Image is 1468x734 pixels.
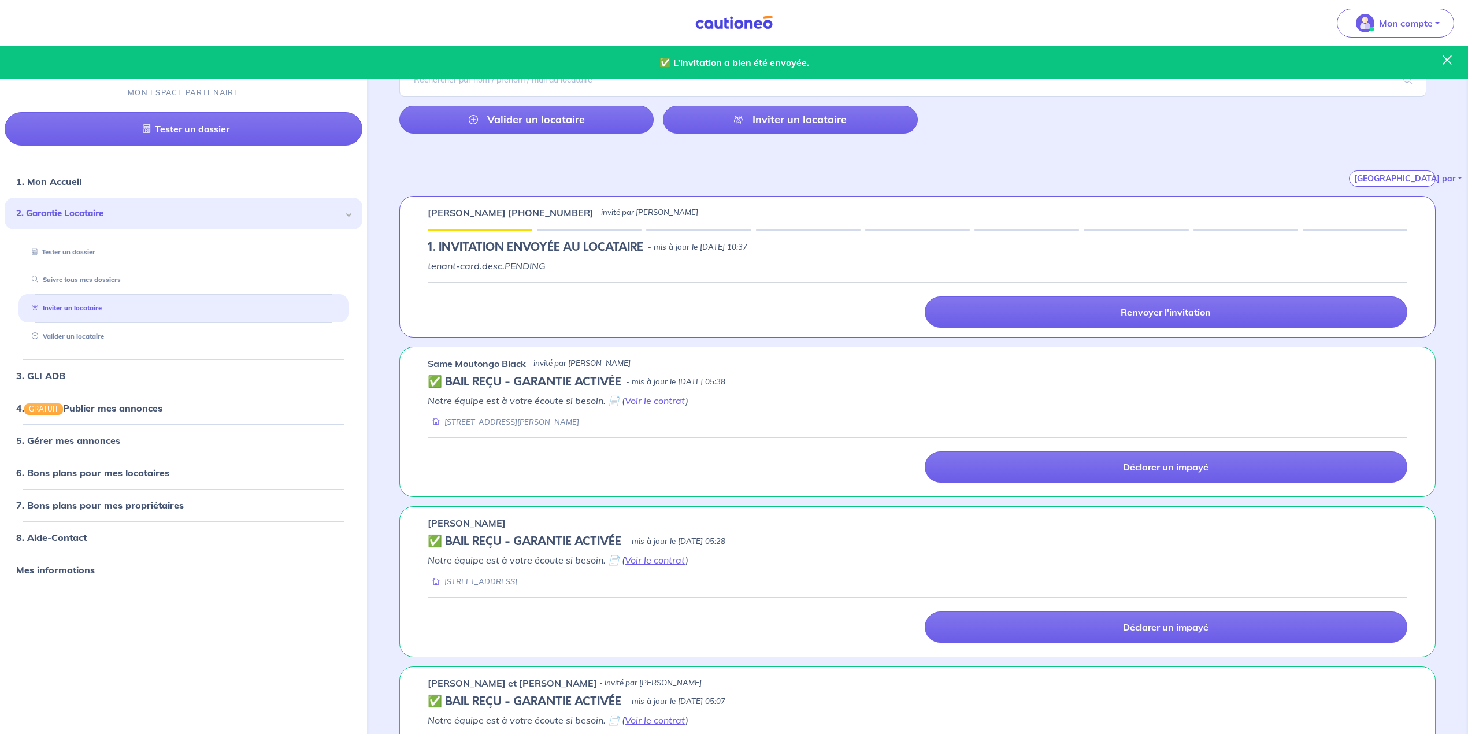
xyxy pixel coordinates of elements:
[925,611,1408,643] a: Déclarer un impayé
[428,357,526,370] p: Same Moutongo Black
[399,63,1426,97] input: Rechercher par nom / prénom / mail du locataire
[596,207,698,218] p: - invité par [PERSON_NAME]
[16,467,169,479] a: 6. Bons plans pour mes locataires
[428,535,1407,548] div: state: CONTRACT-VALIDATED, Context: IN-MANAGEMENT,IN-MANAGEMENT
[399,106,654,134] a: Valider un locataire
[5,494,362,517] div: 7. Bons plans pour mes propriétaires
[428,395,688,406] em: Notre équipe est à votre écoute si besoin. 📄 ( )
[428,206,594,220] p: [PERSON_NAME] [PHONE_NUMBER]
[18,243,349,262] div: Tester un dossier
[428,240,643,254] h5: 1.︎ INVITATION ENVOYÉE AU LOCATAIRE
[625,714,685,726] a: Voir le contrat
[18,299,349,318] div: Inviter un locataire
[663,106,917,134] a: Inviter un locataire
[27,276,121,284] a: Suivre tous mes dossiers
[691,16,777,30] img: Cautioneo
[5,198,362,229] div: 2. Garantie Locataire
[16,402,162,414] a: 4.GRATUITPublier mes annonces
[5,396,362,420] div: 4.GRATUITPublier mes annonces
[16,207,342,220] span: 2. Garantie Locataire
[428,240,1407,254] div: state: PENDING, Context:
[428,554,688,566] em: Notre équipe est à votre écoute si besoin. 📄 ( )
[925,451,1408,483] a: Déclarer un impayé
[1379,16,1433,30] p: Mon compte
[128,87,239,98] p: MON ESPACE PARTENAIRE
[428,695,1407,709] div: state: CONTRACT-VALIDATED, Context: IN-MANAGEMENT,IN-MANAGEMENT
[5,429,362,452] div: 5. Gérer mes annonces
[5,461,362,484] div: 6. Bons plans pour mes locataires
[5,526,362,549] div: 8. Aide-Contact
[428,576,517,587] div: [STREET_ADDRESS]
[925,296,1408,328] a: Renvoyer l'invitation
[625,395,685,406] a: Voir le contrat
[428,695,621,709] h5: ✅ BAIL REÇU - GARANTIE ACTIVÉE
[1337,9,1454,38] button: illu_account_valid_menu.svgMon compte
[599,677,702,689] p: - invité par [PERSON_NAME]
[625,554,685,566] a: Voir le contrat
[648,242,747,253] p: - mis à jour le [DATE] 10:37
[5,558,362,581] div: Mes informations
[5,364,362,387] div: 3. GLI ADB
[428,259,1407,273] p: tenant-card.desc.PENDING
[428,535,621,548] h5: ✅ BAIL REÇU - GARANTIE ACTIVÉE
[528,358,631,369] p: - invité par [PERSON_NAME]
[1123,621,1208,633] p: Déclarer un impayé
[5,170,362,193] div: 1. Mon Accueil
[626,376,725,388] p: - mis à jour le [DATE] 05:38
[428,516,506,530] p: [PERSON_NAME]
[1123,461,1208,473] p: Déclarer un impayé
[428,375,621,389] h5: ✅ BAIL REÇU - GARANTIE ACTIVÉE
[428,676,597,690] p: [PERSON_NAME] et [PERSON_NAME]
[16,532,87,543] a: 8. Aide-Contact
[27,248,95,256] a: Tester un dossier
[27,332,104,340] a: Valider un locataire
[428,417,579,428] div: [STREET_ADDRESS][PERSON_NAME]
[16,564,95,576] a: Mes informations
[16,435,120,446] a: 5. Gérer mes annonces
[18,327,349,346] div: Valider un locataire
[428,375,1407,389] div: state: CONTRACT-VALIDATED, Context: IN-MANAGEMENT,IN-MANAGEMENT
[626,536,725,547] p: - mis à jour le [DATE] 05:28
[1389,64,1426,96] span: search
[626,696,725,707] p: - mis à jour le [DATE] 05:07
[428,714,688,726] em: Notre équipe est à votre écoute si besoin. 📄 ( )
[16,370,65,381] a: 3. GLI ADB
[1356,14,1374,32] img: illu_account_valid_menu.svg
[16,499,184,511] a: 7. Bons plans pour mes propriétaires
[5,112,362,146] a: Tester un dossier
[16,176,81,187] a: 1. Mon Accueil
[18,270,349,290] div: Suivre tous mes dossiers
[27,304,102,312] a: Inviter un locataire
[1349,170,1436,187] button: [GEOGRAPHIC_DATA] par
[1121,306,1211,318] p: Renvoyer l'invitation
